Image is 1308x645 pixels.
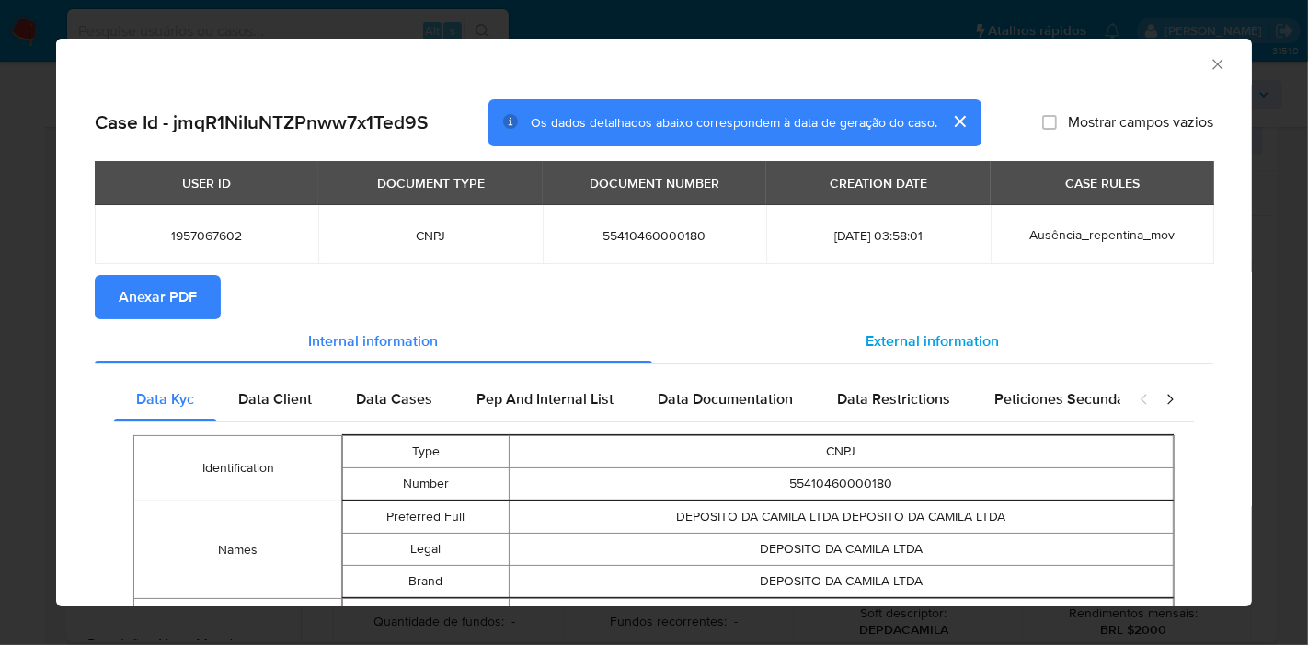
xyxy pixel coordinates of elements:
h2: Case Id - jmqR1NiIuNTZPnww7x1Ted9S [95,110,428,134]
span: Mostrar campos vazios [1068,113,1213,132]
span: 1957067602 [117,227,296,244]
td: DEPOSITO DA CAMILA LTDA [509,566,1173,598]
div: closure-recommendation-modal [56,39,1252,606]
td: Type [343,436,510,468]
td: true [509,599,1173,631]
td: DEPOSITO DA CAMILA LTDA DEPOSITO DA CAMILA LTDA [509,501,1173,534]
span: Pep And Internal List [476,388,614,409]
span: Anexar PDF [119,277,197,317]
td: Identification [134,436,342,501]
span: Peticiones Secundarias [994,388,1150,409]
span: External information [866,330,1000,351]
span: Data Client [238,388,312,409]
span: Internal information [309,330,439,351]
span: 55410460000180 [565,227,744,244]
td: DEPOSITO DA CAMILA LTDA [509,534,1173,566]
div: Detailed internal info [114,377,1120,421]
td: Preferred Full [343,501,510,534]
span: Data Restrictions [837,388,950,409]
button: Fechar a janela [1209,55,1225,72]
span: Ausência_repentina_mov [1029,225,1175,244]
td: CNPJ [509,436,1173,468]
div: CREATION DATE [819,167,938,199]
td: Legal [343,534,510,566]
span: Data Cases [356,388,432,409]
td: Is Primary [343,599,510,631]
button: cerrar [937,99,981,144]
input: Mostrar campos vazios [1042,115,1057,130]
button: Anexar PDF [95,275,221,319]
span: CNPJ [340,227,520,244]
td: 55410460000180 [509,468,1173,501]
div: USER ID [171,167,242,199]
span: Data Kyc [136,388,194,409]
div: CASE RULES [1054,167,1151,199]
span: [DATE] 03:58:01 [788,227,968,244]
td: Names [134,501,342,599]
span: Os dados detalhados abaixo correspondem à data de geração do caso. [531,113,937,132]
div: Detailed info [95,319,1213,363]
span: Data Documentation [658,388,793,409]
td: Brand [343,566,510,598]
div: DOCUMENT TYPE [366,167,496,199]
td: Number [343,468,510,501]
div: DOCUMENT NUMBER [579,167,730,199]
